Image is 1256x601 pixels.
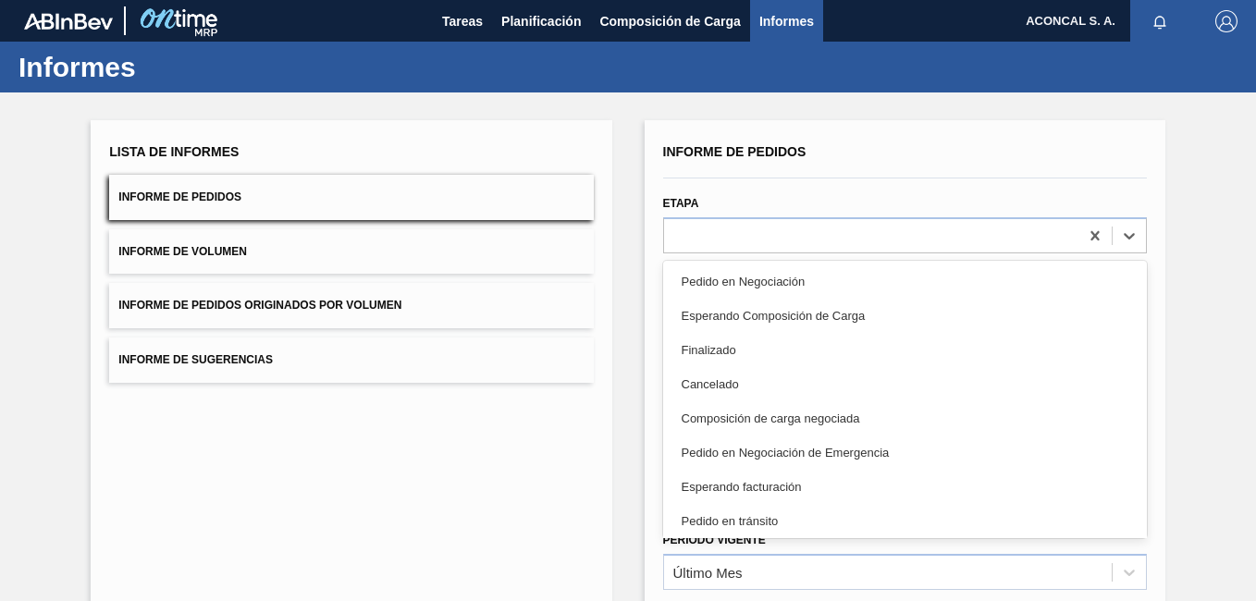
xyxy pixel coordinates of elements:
span: Informe de Pedidos [663,144,807,159]
label: Período Vigente [663,534,766,546]
h1: Informes [18,56,347,78]
span: Informe de Volumen [118,245,247,258]
div: Pedido en Negociación de Emergencia [663,435,1147,470]
span: Informe de Pedidos Originados por Volumen [118,299,401,312]
button: Notificaciones [1130,8,1189,34]
button: Informe de Pedidos [109,175,593,220]
label: Etapa [663,197,699,210]
span: Informes [759,10,814,32]
span: Composición de Carga [599,10,740,32]
span: Informe de sugerencias [118,353,273,366]
button: Informe de sugerencias [109,337,593,383]
div: Esperando facturación [663,470,1147,504]
div: Pedido en tránsito [663,504,1147,538]
span: Planificación [501,10,581,32]
button: Informe de Pedidos Originados por Volumen [109,283,593,328]
button: Informe de Volumen [109,229,593,275]
div: Cancelado [663,367,1147,401]
div: Esperando Composición de Carga [663,299,1147,333]
span: Lista de Informes [109,144,239,159]
div: Composición de carga negociada [663,401,1147,435]
div: Finalizado [663,333,1147,367]
img: Logout [1215,10,1238,32]
span: Informe de Pedidos [118,190,241,203]
div: Pedido en Negociación [663,264,1147,299]
div: Último Mes [673,564,743,580]
img: TNhmsLtSVTkK8tSr43FrP2fwEKptu5GPRR3wAAAABJRU5ErkJggg== [24,13,113,30]
span: Tareas [442,10,483,32]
